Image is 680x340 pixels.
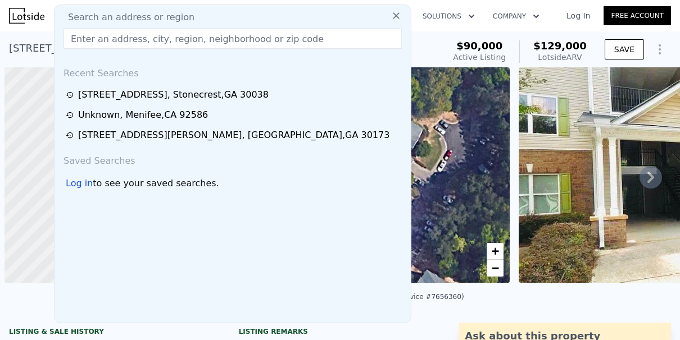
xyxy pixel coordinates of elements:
[533,40,587,52] span: $129,000
[66,177,93,190] div: Log in
[9,327,212,338] div: LISTING & SALE HISTORY
[487,243,504,260] a: Zoom in
[59,11,194,24] span: Search an address or region
[487,260,504,277] a: Zoom out
[64,29,402,49] input: Enter an address, city, region, neighborhood or zip code
[78,128,389,142] div: [STREET_ADDRESS][PERSON_NAME] , [GEOGRAPHIC_DATA] , GA 30173
[492,244,499,258] span: +
[66,108,403,122] a: Unknown, Menifee,CA 92586
[93,177,219,190] span: to see your saved searches.
[78,108,208,122] div: Unknown , Menifee , CA 92586
[484,6,548,26] button: Company
[533,52,587,63] div: Lotside ARV
[59,145,406,172] div: Saved Searches
[649,38,671,61] button: Show Options
[605,39,644,59] button: SAVE
[66,128,403,142] a: [STREET_ADDRESS][PERSON_NAME], [GEOGRAPHIC_DATA],GA 30173
[9,40,226,56] div: [STREET_ADDRESS] , Stonecrest , GA 30038
[59,58,406,85] div: Recent Searches
[78,88,269,102] div: [STREET_ADDRESS] , Stonecrest , GA 30038
[456,40,502,52] span: $90,000
[66,88,403,102] a: [STREET_ADDRESS], Stonecrest,GA 30038
[239,327,442,336] div: Listing remarks
[492,261,499,275] span: −
[604,6,671,25] a: Free Account
[453,53,506,62] span: Active Listing
[9,8,44,24] img: Lotside
[414,6,484,26] button: Solutions
[553,10,604,21] a: Log In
